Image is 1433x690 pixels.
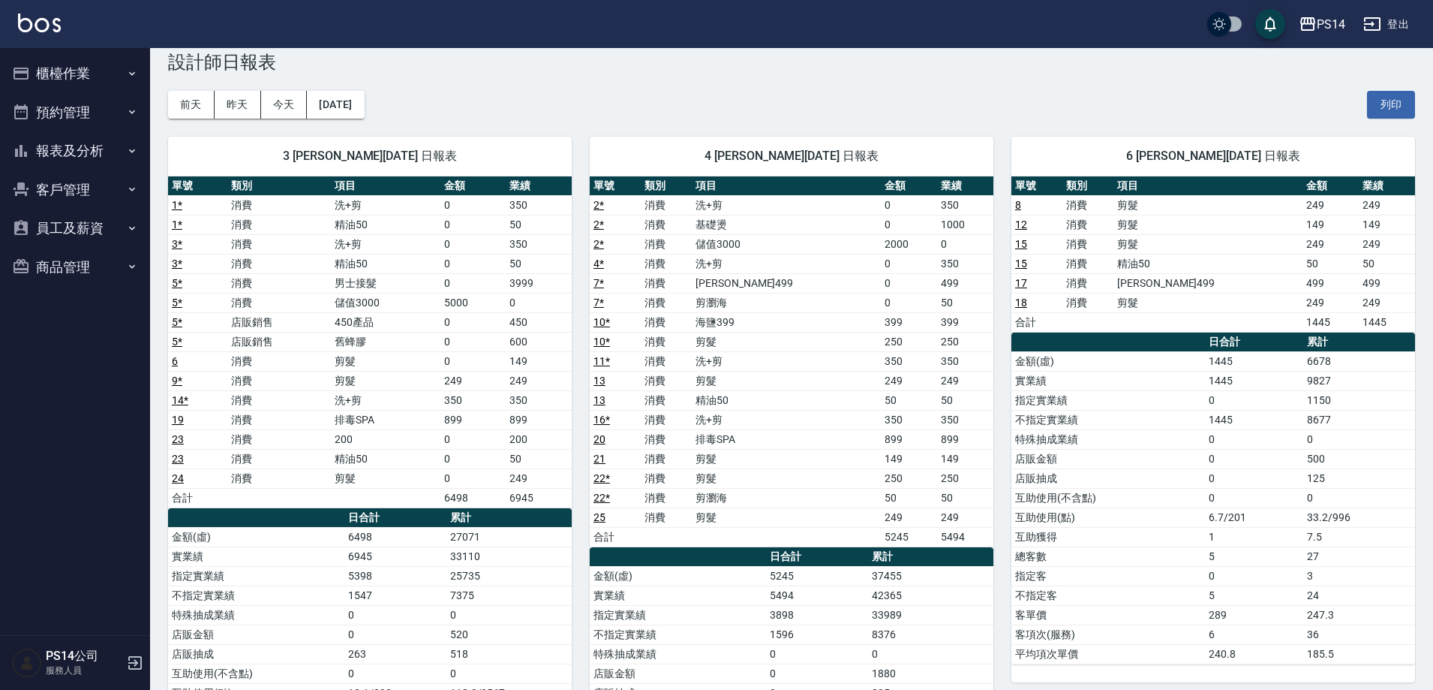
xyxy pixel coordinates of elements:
img: Logo [18,14,61,32]
td: 0 [440,273,506,293]
td: 消費 [1062,293,1113,312]
td: 50 [881,390,937,410]
td: 350 [937,410,993,429]
td: 2000 [881,234,937,254]
td: 店販抽成 [1011,469,1205,488]
td: 899 [440,410,506,429]
td: 消費 [227,234,331,254]
td: 金額(虛) [168,527,344,547]
td: 149 [1359,215,1415,234]
img: Person [12,648,42,678]
td: 消費 [227,410,331,429]
td: 排毒SPA [692,429,881,449]
td: 50 [881,488,937,508]
a: 8 [1015,199,1021,211]
td: 不指定實業績 [168,586,344,605]
td: 0 [506,293,572,312]
a: 24 [172,472,184,484]
td: 24 [1303,586,1415,605]
table: a dense table [590,176,993,547]
td: 249 [1359,195,1415,215]
a: 20 [593,433,605,445]
td: [PERSON_NAME]499 [692,273,881,293]
th: 類別 [227,176,331,196]
th: 項目 [1113,176,1302,196]
td: 0 [881,195,937,215]
td: 消費 [1062,254,1113,273]
td: 450 [506,312,572,332]
td: 0 [1205,449,1303,469]
td: 排毒SPA [331,410,440,429]
td: 0 [440,195,506,215]
td: 5 [1205,586,1303,605]
th: 單號 [590,176,641,196]
td: 350 [937,254,993,273]
td: 899 [937,429,993,449]
td: 249 [1302,195,1359,215]
td: 1000 [937,215,993,234]
td: 儲值3000 [331,293,440,312]
td: 0 [440,332,506,351]
td: 247.3 [1303,605,1415,625]
td: 男士接髮 [331,273,440,293]
td: 互助使用(點) [1011,508,1205,527]
a: 13 [593,375,605,387]
table: a dense table [1011,176,1415,333]
a: 13 [593,394,605,406]
td: 指定客 [1011,566,1205,586]
td: 消費 [227,273,331,293]
td: 0 [344,605,446,625]
a: 23 [172,433,184,445]
td: 剪髮 [1113,234,1302,254]
table: a dense table [168,176,572,508]
td: 0 [1205,469,1303,488]
td: 消費 [641,293,692,312]
td: [PERSON_NAME]499 [1113,273,1302,293]
button: 前天 [168,91,215,119]
td: 消費 [641,390,692,410]
td: 實業績 [590,586,766,605]
td: 0 [440,312,506,332]
td: 500 [1303,449,1415,469]
td: 消費 [227,351,331,371]
th: 累計 [1303,333,1415,352]
td: 實業績 [1011,371,1205,390]
td: 消費 [641,371,692,390]
td: 249 [1359,293,1415,312]
td: 0 [344,625,446,644]
td: 消費 [641,351,692,371]
td: 消費 [227,390,331,410]
th: 日合計 [344,508,446,528]
td: 總客數 [1011,547,1205,566]
td: 消費 [1062,273,1113,293]
table: a dense table [1011,333,1415,664]
td: 6945 [506,488,572,508]
td: 0 [440,449,506,469]
td: 350 [937,195,993,215]
td: 0 [881,254,937,273]
td: 消費 [641,332,692,351]
td: 基礎燙 [692,215,881,234]
td: 499 [1359,273,1415,293]
td: 互助獲得 [1011,527,1205,547]
td: 0 [440,254,506,273]
th: 類別 [1062,176,1113,196]
td: 0 [440,351,506,371]
th: 金額 [881,176,937,196]
td: 600 [506,332,572,351]
td: 6678 [1303,351,1415,371]
button: 報表及分析 [6,131,144,170]
th: 累計 [446,508,572,528]
td: 舊蜂膠 [331,332,440,351]
a: 18 [1015,297,1027,309]
td: 指定實業績 [1011,390,1205,410]
td: 200 [331,429,440,449]
h3: 設計師日報表 [168,52,1415,73]
button: 昨天 [215,91,261,119]
button: [DATE] [307,91,364,119]
span: 4 [PERSON_NAME][DATE] 日報表 [608,149,975,164]
td: 899 [506,410,572,429]
td: 店販銷售 [227,312,331,332]
td: 1 [1205,527,1303,547]
td: 249 [506,469,572,488]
